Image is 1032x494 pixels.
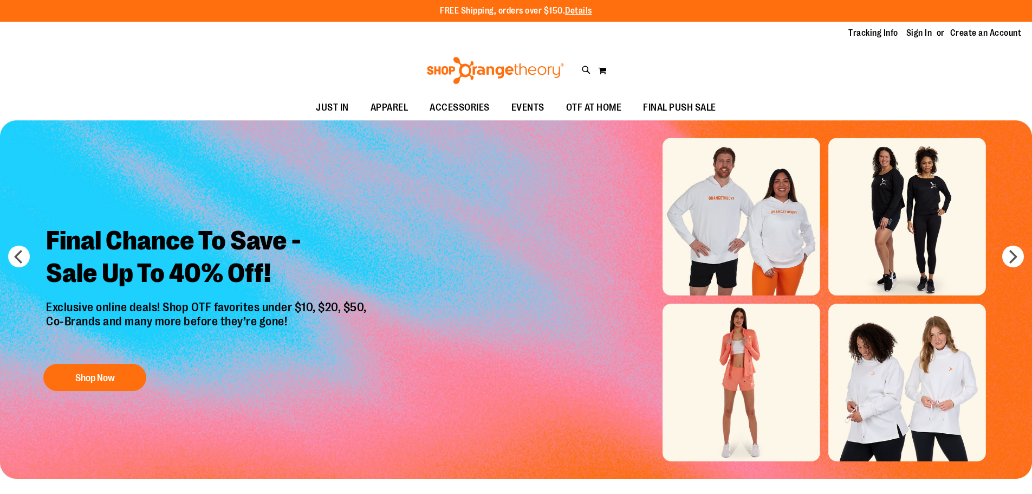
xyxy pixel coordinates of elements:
p: FREE Shipping, orders over $150. [440,5,592,17]
button: prev [8,246,30,267]
button: next [1002,246,1024,267]
p: Exclusive online deals! Shop OTF favorites under $10, $20, $50, Co-Brands and many more before th... [38,300,378,354]
a: Tracking Info [848,27,898,39]
a: Create an Account [950,27,1022,39]
span: APPAREL [371,95,408,120]
span: ACCESSORIES [430,95,490,120]
a: Sign In [906,27,932,39]
a: Final Chance To Save -Sale Up To 40% Off! Exclusive online deals! Shop OTF favorites under $10, $... [38,216,378,397]
span: EVENTS [511,95,544,120]
span: FINAL PUSH SALE [643,95,716,120]
span: OTF AT HOME [566,95,622,120]
a: Details [565,6,592,16]
img: Shop Orangetheory [425,57,566,84]
h2: Final Chance To Save - Sale Up To 40% Off! [38,216,378,300]
span: JUST IN [316,95,349,120]
button: Shop Now [43,364,146,391]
